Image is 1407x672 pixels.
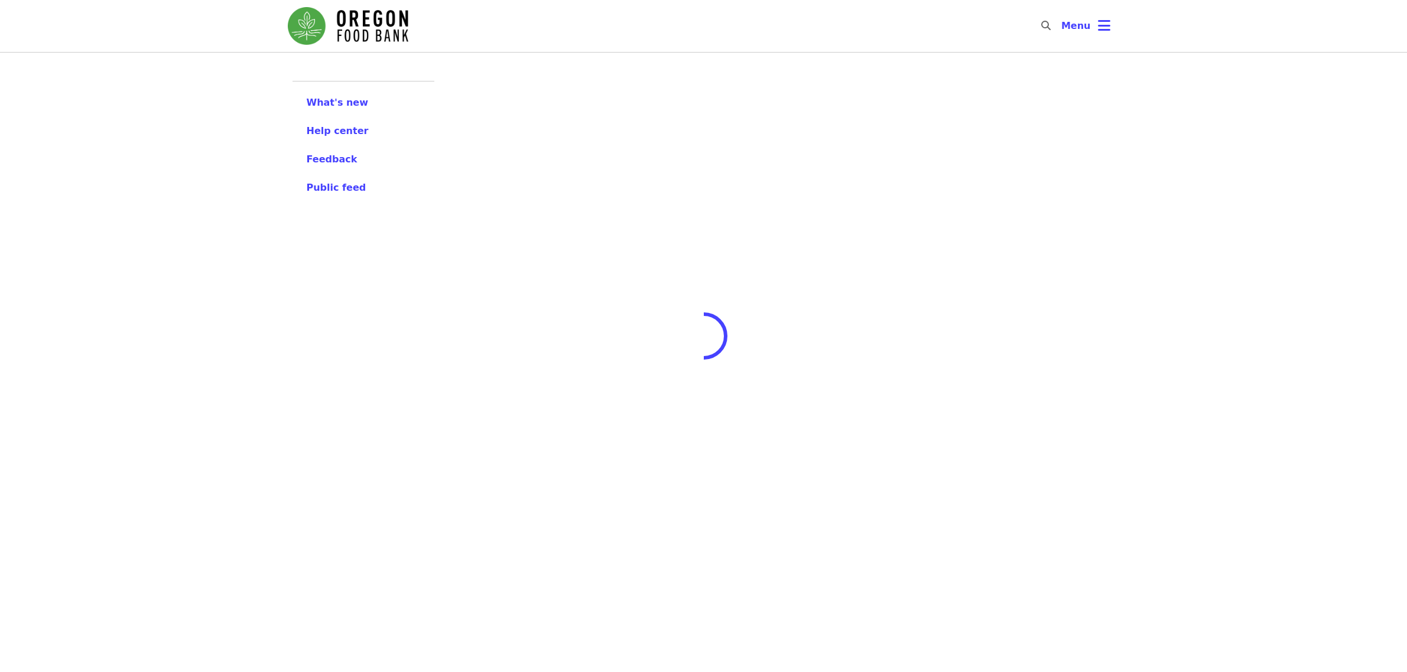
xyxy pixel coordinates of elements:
span: Public feed [307,182,366,193]
input: Search [1058,12,1067,40]
button: Toggle account menu [1052,12,1120,40]
i: bars icon [1098,17,1110,34]
i: search icon [1041,20,1051,31]
button: Feedback [307,152,358,167]
a: Help center [307,124,420,138]
span: Menu [1061,20,1091,31]
span: What's new [307,97,369,108]
a: Public feed [307,181,420,195]
span: Help center [307,125,369,136]
a: What's new [307,96,420,110]
img: Oregon Food Bank - Home [288,7,408,45]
